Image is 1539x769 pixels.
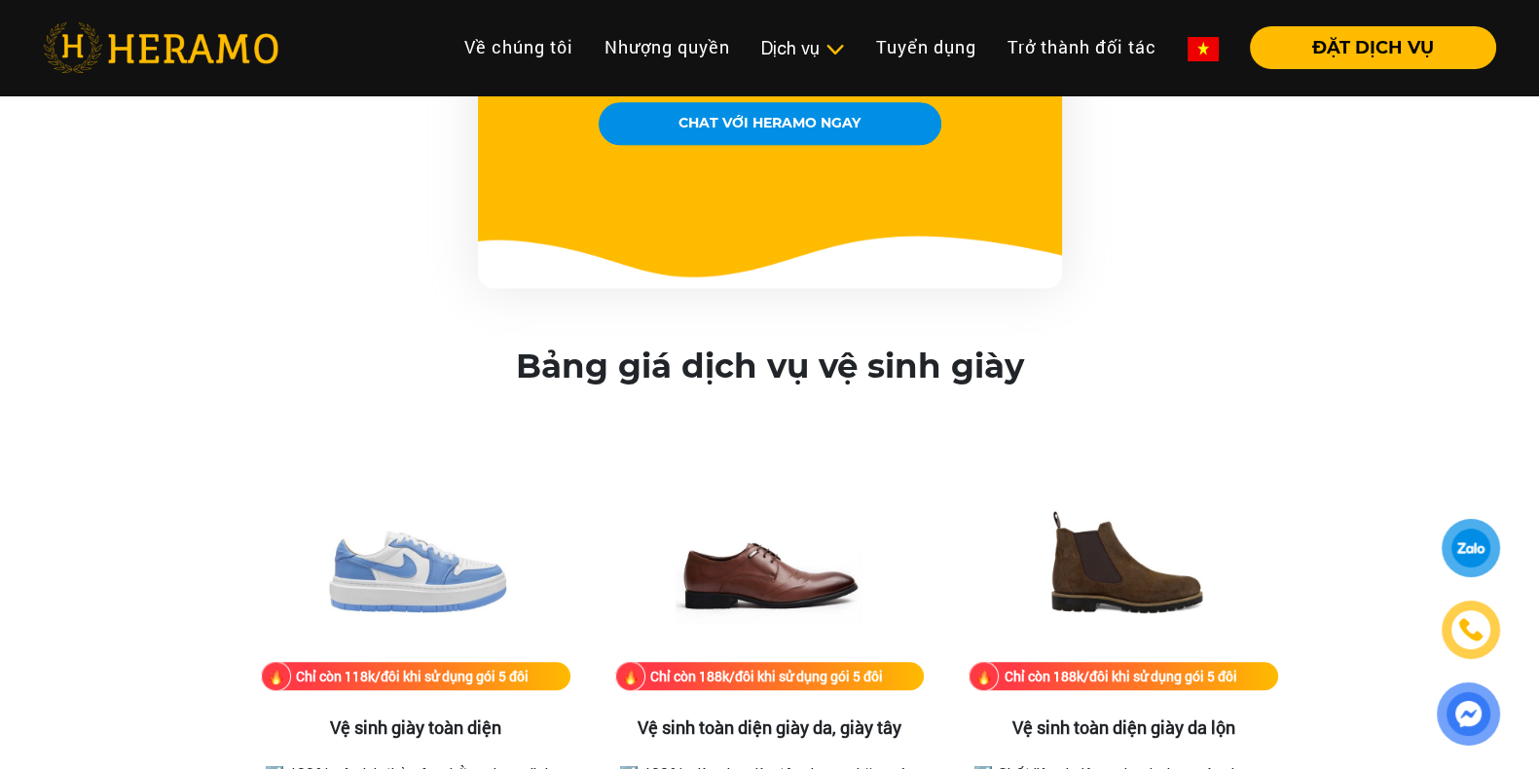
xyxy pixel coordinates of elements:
[589,26,746,68] a: Nhượng quyền
[1250,26,1496,69] button: ĐẶT DỊCH VỤ
[1445,604,1497,656] a: phone-icon
[261,661,291,691] img: fire.png
[615,661,645,691] img: fire.png
[969,717,1278,739] h3: Vệ sinh toàn diện giày da lộn
[261,717,570,739] h3: Vệ sinh giày toàn diện
[516,347,1024,386] h2: Bảng giá dịch vụ vệ sinh giày
[650,666,883,686] div: Chỉ còn 188k/đôi khi sử dụng gói 5 đôi
[615,717,925,739] h3: Vệ sinh toàn diện giày da, giày tây
[318,467,513,662] img: Vệ sinh giày toàn diện
[1004,666,1236,686] div: Chỉ còn 188k/đôi khi sử dụng gói 5 đôi
[1188,37,1219,61] img: vn-flag.png
[1026,467,1221,662] img: Vệ sinh toàn diện giày da lộn
[969,661,999,691] img: fire.png
[1234,39,1496,56] a: ĐẶT DỊCH VỤ
[861,26,992,68] a: Tuyển dụng
[824,40,845,59] img: subToggleIcon
[761,35,845,61] div: Dịch vụ
[992,26,1172,68] a: Trở thành đối tác
[449,26,589,68] a: Về chúng tôi
[296,666,529,686] div: Chỉ còn 118k/đôi khi sử dụng gói 5 đôi
[599,102,941,145] button: CHAT VỚI HERAMO NGAY
[43,22,278,73] img: heramo-logo.png
[672,467,866,662] img: Vệ sinh toàn diện giày da, giày tây
[1460,619,1482,641] img: phone-icon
